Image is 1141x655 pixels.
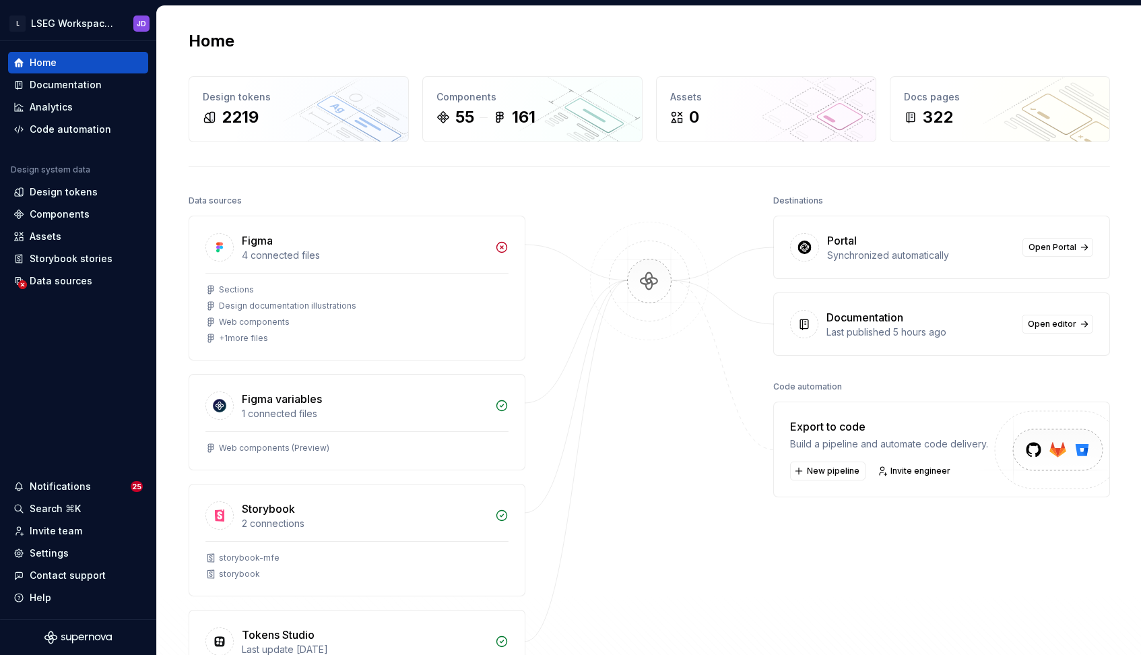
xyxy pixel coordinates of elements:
a: Storybook stories [8,248,148,270]
div: Code automation [773,377,842,396]
a: Design tokens [8,181,148,203]
div: Docs pages [904,90,1096,104]
a: Storybook2 connectionsstorybook-mfestorybook [189,484,525,596]
div: 4 connected files [242,249,487,262]
div: Components [436,90,628,104]
div: Storybook [242,501,295,517]
svg: Supernova Logo [44,631,112,644]
a: Invite team [8,520,148,542]
div: 2 connections [242,517,487,530]
a: Open Portal [1022,238,1093,257]
div: Tokens Studio [242,627,315,643]
a: Invite engineer [874,462,956,480]
div: Code automation [30,123,111,136]
div: Notifications [30,480,91,493]
div: Assets [30,230,61,243]
span: Open editor [1028,319,1076,330]
a: Home [8,52,148,73]
div: Search ⌘K [30,502,81,516]
div: Design tokens [30,185,98,199]
div: Design documentation illustrations [219,301,356,311]
div: Synchronized automatically [827,249,1014,262]
a: Documentation [8,74,148,96]
div: Data sources [30,274,92,288]
div: Home [30,56,57,69]
div: Contact support [30,569,106,582]
button: Notifications25 [8,476,148,497]
div: Analytics [30,100,73,114]
a: Components [8,204,148,225]
a: Figma4 connected filesSectionsDesign documentation illustrationsWeb components+1more files [189,216,525,361]
div: Help [30,591,51,604]
a: Settings [8,542,148,564]
div: L [9,15,26,32]
button: Help [8,587,148,609]
a: Open editor [1022,315,1093,334]
div: Figma [242,232,273,249]
div: Components [30,208,90,221]
h2: Home [189,30,234,52]
a: Figma variables1 connected filesWeb components (Preview) [189,374,525,470]
div: Assets [670,90,862,104]
div: JD [137,18,146,29]
div: 161 [512,106,535,128]
div: Destinations [773,191,823,210]
div: storybook-mfe [219,553,280,563]
div: Figma variables [242,391,322,407]
a: Analytics [8,96,148,118]
a: Code automation [8,119,148,140]
div: Documentation [30,78,102,92]
div: 2219 [222,106,259,128]
div: Last published 5 hours ago [826,325,1014,339]
span: Open Portal [1029,242,1076,253]
div: storybook [219,569,260,580]
a: Assets0 [656,76,876,142]
div: Data sources [189,191,242,210]
span: Invite engineer [890,466,950,476]
div: Export to code [790,418,988,435]
button: LLSEG Workspace Design SystemJD [3,9,154,38]
button: New pipeline [790,462,866,480]
div: Sections [219,284,254,295]
div: + 1 more files [219,333,268,344]
div: Documentation [826,309,903,325]
span: New pipeline [807,466,859,476]
div: 0 [689,106,699,128]
div: Portal [827,232,857,249]
span: 25 [131,481,143,492]
div: Invite team [30,524,82,538]
div: 322 [923,106,953,128]
a: Data sources [8,270,148,292]
div: Design system data [11,164,90,175]
a: Components55161 [422,76,643,142]
a: Docs pages322 [890,76,1110,142]
div: LSEG Workspace Design System [31,17,117,30]
a: Design tokens2219 [189,76,409,142]
div: 1 connected files [242,407,487,420]
a: Assets [8,226,148,247]
button: Search ⌘K [8,498,148,520]
div: 55 [455,106,474,128]
div: Web components (Preview) [219,443,329,454]
div: Settings [30,547,69,560]
div: Design tokens [203,90,395,104]
button: Contact support [8,565,148,586]
div: Build a pipeline and automate code delivery. [790,437,988,451]
div: Storybook stories [30,252,112,266]
div: Web components [219,317,290,327]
